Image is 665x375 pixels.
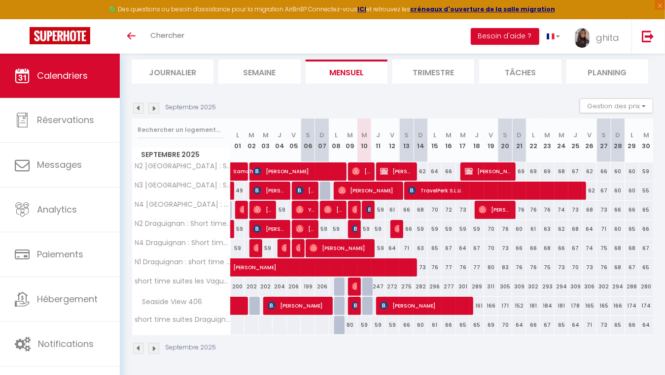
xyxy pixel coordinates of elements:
[498,119,512,162] th: 20
[165,103,216,112] p: Septembre 2025
[324,200,343,219] span: [PERSON_NAME]
[38,338,94,350] span: Notifications
[583,119,597,162] th: 26
[259,278,273,296] div: 202
[399,316,414,334] div: 66
[315,278,329,296] div: 206
[404,130,409,140] abbr: S
[240,200,245,219] span: [PERSON_NAME]
[625,162,639,181] div: 60
[245,278,259,296] div: 202
[231,162,245,181] a: Samah
[555,119,569,162] th: 24
[555,162,569,181] div: 68
[498,297,512,315] div: 171
[639,162,653,181] div: 59
[428,278,442,296] div: 296
[259,239,273,257] div: 59
[385,119,400,162] th: 12
[414,162,428,181] div: 62
[296,239,301,257] span: Ilyasse
[479,200,512,219] span: [PERSON_NAME]
[555,316,569,334] div: 65
[611,201,625,219] div: 66
[296,181,315,200] span: [PERSON_NAME]
[568,278,583,296] div: 309
[414,220,428,238] div: 59
[512,297,526,315] div: 152
[611,162,625,181] div: 60
[446,130,452,140] abbr: M
[352,200,357,219] span: [PERSON_NAME]
[639,182,653,200] div: 55
[410,5,555,13] a: créneaux d'ouverture de la salle migration
[392,60,474,84] li: Trimestre
[540,201,555,219] div: 76
[259,119,273,162] th: 03
[625,278,639,296] div: 288
[639,119,653,162] th: 30
[580,98,653,113] button: Gestion des prix
[597,278,611,296] div: 302
[456,119,470,162] th: 17
[231,119,245,162] th: 01
[134,278,232,285] span: short time suites les Vagues du 5 Eme
[625,239,639,257] div: 68
[428,316,442,334] div: 61
[568,119,583,162] th: 25
[414,239,428,257] div: 63
[611,220,625,238] div: 60
[611,119,625,162] th: 28
[583,182,597,200] div: 62
[352,219,357,238] span: [PERSON_NAME]
[366,200,371,219] span: [PERSON_NAME]
[555,278,569,296] div: 294
[601,130,606,140] abbr: S
[512,119,526,162] th: 21
[456,201,470,219] div: 73
[315,220,329,238] div: 59
[315,119,329,162] th: 07
[517,130,522,140] abbr: D
[566,60,648,84] li: Planning
[253,200,273,219] span: [PERSON_NAME]
[357,5,366,13] a: ICI
[399,220,414,238] div: 66
[399,201,414,219] div: 66
[385,201,400,219] div: 61
[253,162,344,181] span: [PERSON_NAME]
[555,220,569,238] div: 62
[296,200,315,219] span: Yousra
[231,220,245,238] div: 59
[236,130,239,140] abbr: L
[540,258,555,277] div: 75
[630,130,633,140] abbr: L
[583,201,597,219] div: 68
[555,258,569,277] div: 73
[540,119,555,162] th: 23
[484,220,498,238] div: 70
[134,201,232,208] span: N4 [GEOGRAPHIC_DATA] : Short Time Suites [GEOGRAPHIC_DATA] 4
[385,239,400,257] div: 64
[639,278,653,296] div: 280
[568,162,583,181] div: 67
[8,4,37,33] button: Ouvrir le widget de chat LiveChat
[134,220,232,227] span: N2 Draguignan : Short time suites Draguignan N 2
[456,278,470,296] div: 301
[428,220,442,238] div: 59
[470,239,484,257] div: 67
[231,239,245,257] div: 59
[597,182,611,200] div: 67
[479,60,561,84] li: Tâches
[134,297,205,308] span: Seaside View 406
[643,130,649,140] abbr: M
[377,130,381,140] abbr: J
[555,201,569,219] div: 74
[583,162,597,181] div: 62
[625,220,639,238] div: 65
[597,316,611,334] div: 73
[134,182,232,189] span: N3 [GEOGRAPHIC_DATA] : Short time Suites [GEOGRAPHIC_DATA] 3
[568,297,583,315] div: 178
[611,316,625,334] div: 65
